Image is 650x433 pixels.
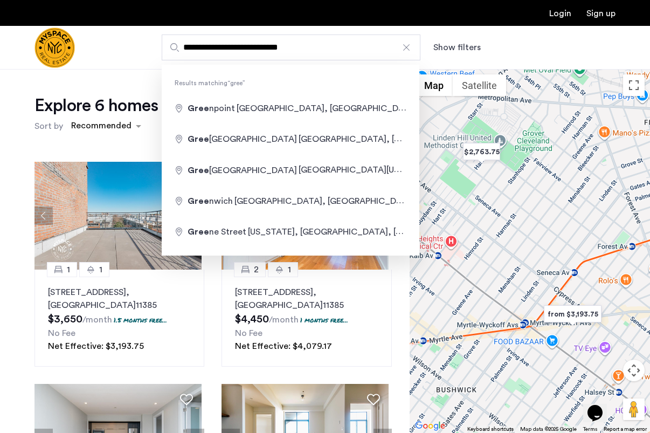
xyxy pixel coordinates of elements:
button: Show street map [415,74,453,96]
label: Sort by [34,120,63,133]
a: Cazamio Logo [34,28,75,68]
input: Apartment Search [162,35,420,60]
span: [GEOGRAPHIC_DATA] [188,135,299,143]
a: Terms (opens in new tab) [583,425,597,433]
span: Gree [188,104,209,113]
button: Previous apartment [34,207,53,225]
span: 1 [67,263,70,276]
span: 1 [288,263,291,276]
p: [STREET_ADDRESS] 11385 [235,286,378,312]
button: Show or hide filters [433,41,481,54]
span: Gree [188,197,209,205]
span: No Fee [48,329,75,338]
span: ne Street [188,228,248,236]
span: Net Effective: $4,079.17 [235,342,332,350]
span: 2 [254,263,259,276]
div: from $3,193.75 [540,302,606,326]
a: Report a map error [604,425,647,433]
span: Results matching [162,78,419,88]
h1: Explore 6 homes and apartments [34,95,281,116]
button: Show satellite imagery [453,74,506,96]
button: Toggle fullscreen view [623,74,645,96]
ng-select: sort-apartment [66,116,147,136]
img: logo [34,28,75,68]
div: Recommended [70,119,132,135]
span: $4,450 [235,314,269,325]
span: 1 [99,263,102,276]
iframe: chat widget [583,390,618,422]
span: Net Effective: $3,193.75 [48,342,144,350]
span: Map data ©2025 Google [520,427,577,432]
a: Registration [586,9,616,18]
span: [GEOGRAPHIC_DATA], [GEOGRAPHIC_DATA], [GEOGRAPHIC_DATA] [237,104,511,113]
button: Map camera controls [623,360,645,381]
sub: /month [269,315,299,324]
a: Login [549,9,571,18]
img: Google [412,419,448,433]
a: 11[STREET_ADDRESS], [GEOGRAPHIC_DATA]113851.5 months free...No FeeNet Effective: $3,193.75 [34,270,204,367]
span: [GEOGRAPHIC_DATA], [GEOGRAPHIC_DATA] [234,196,416,205]
a: 21[STREET_ADDRESS], [GEOGRAPHIC_DATA]113851 months free...No FeeNet Effective: $4,079.17 [222,270,391,367]
sub: /month [82,315,112,324]
span: [US_STATE], [GEOGRAPHIC_DATA], [GEOGRAPHIC_DATA] [248,227,481,236]
span: [GEOGRAPHIC_DATA] [188,166,299,175]
img: 1997_638478547404729669.png [34,162,202,270]
span: No Fee [235,329,262,338]
a: Open this area in Google Maps (opens a new window) [412,419,448,433]
span: $3,650 [48,314,82,325]
p: 1 months free... [300,315,348,325]
span: nwich [188,197,234,205]
span: npoint [188,104,237,113]
button: Drag Pegman onto the map to open Street View [623,398,645,420]
span: [GEOGRAPHIC_DATA][US_STATE], [GEOGRAPHIC_DATA], [GEOGRAPHIC_DATA] [299,165,620,174]
span: Gree [188,228,209,236]
span: Gree [188,135,209,143]
q: gree [227,80,245,86]
div: $2,763.75 [459,140,504,164]
p: 1.5 months free... [114,315,167,325]
button: Keyboard shortcuts [467,425,514,433]
span: [GEOGRAPHIC_DATA], [US_STATE], [GEOGRAPHIC_DATA], [GEOGRAPHIC_DATA] [299,134,625,143]
span: Gree [188,166,209,175]
p: [STREET_ADDRESS] 11385 [48,286,191,312]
